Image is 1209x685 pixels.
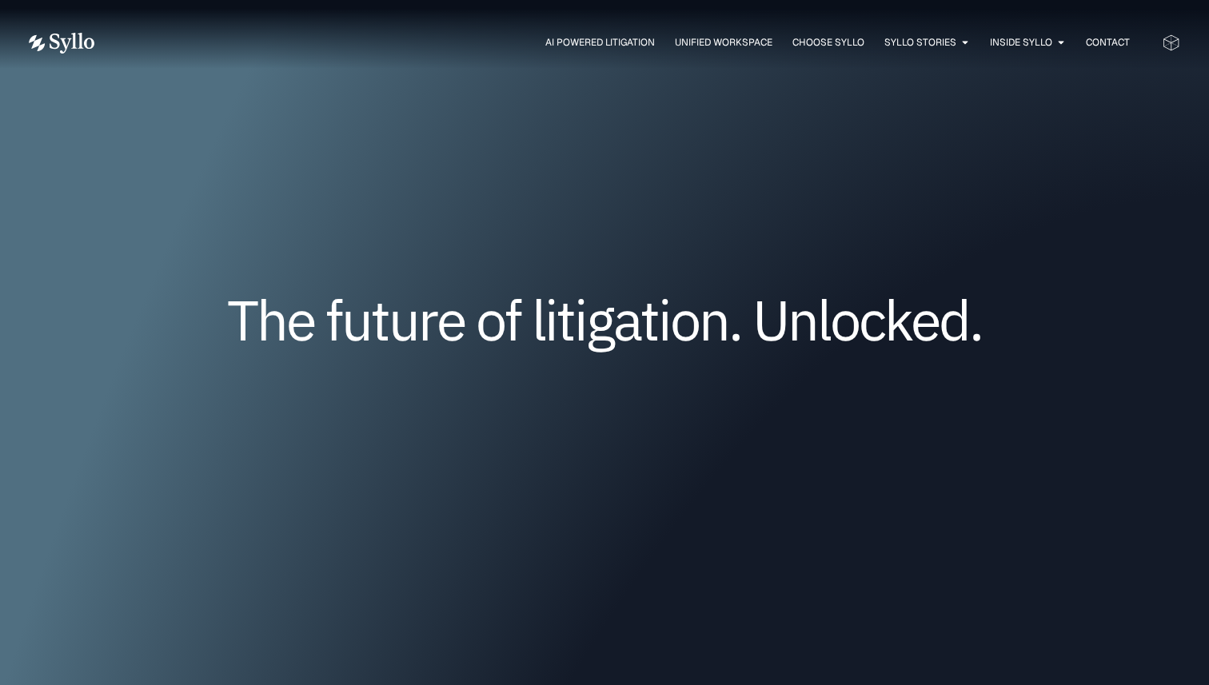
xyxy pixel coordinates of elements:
[884,35,956,50] a: Syllo Stories
[675,35,772,50] a: Unified Workspace
[126,35,1130,50] div: Menu Toggle
[1086,35,1130,50] a: Contact
[126,35,1130,50] nav: Menu
[792,35,864,50] a: Choose Syllo
[545,35,655,50] a: AI Powered Litigation
[125,293,1084,346] h1: The future of litigation. Unlocked.
[990,35,1052,50] a: Inside Syllo
[29,33,94,54] img: Vector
